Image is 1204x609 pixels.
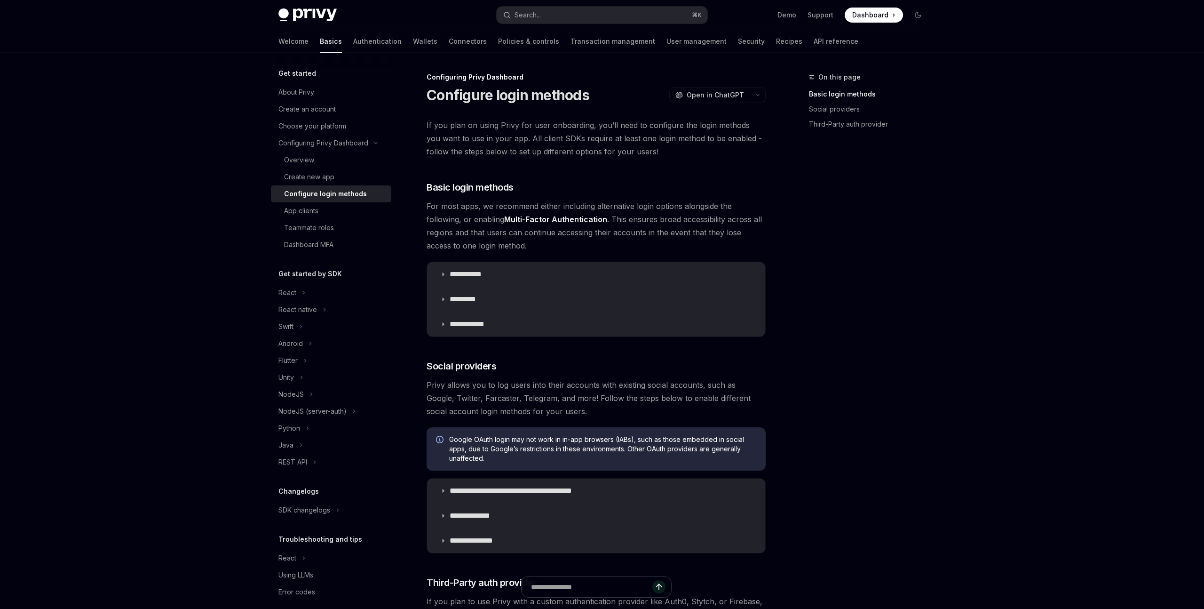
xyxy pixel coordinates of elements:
div: NodeJS (server-auth) [278,406,347,417]
a: Welcome [278,30,309,53]
h5: Changelogs [278,486,319,497]
div: Configuring Privy Dashboard [427,72,766,82]
span: Social providers [427,360,496,373]
h1: Configure login methods [427,87,589,104]
a: Using LLMs [271,567,391,584]
a: User management [666,30,727,53]
span: Basic login methods [427,181,514,194]
a: Teammate roles [271,219,391,236]
a: Dashboard [845,8,903,23]
span: If you plan on using Privy for user onboarding, you’ll need to configure the login methods you wa... [427,119,766,158]
div: React native [278,304,317,315]
div: React [278,287,296,298]
a: Multi-Factor Authentication [504,215,607,224]
div: Create new app [284,171,334,183]
a: Create an account [271,101,391,118]
span: ⌘ K [692,11,702,19]
a: Basics [320,30,342,53]
div: Choose your platform [278,120,346,132]
div: Overview [284,154,314,166]
a: Create new app [271,168,391,185]
button: Search...⌘K [497,7,707,24]
div: NodeJS [278,389,304,400]
div: Android [278,338,303,349]
div: Flutter [278,355,298,366]
span: Open in ChatGPT [687,90,744,100]
div: Dashboard MFA [284,239,333,250]
a: Error codes [271,584,391,601]
button: Open in ChatGPT [669,87,750,103]
div: React [278,553,296,564]
button: Toggle dark mode [911,8,926,23]
div: Unity [278,372,294,383]
a: Policies & controls [498,30,559,53]
div: REST API [278,457,307,468]
a: Choose your platform [271,118,391,135]
a: Third-Party auth provider [809,117,933,132]
a: Demo [777,10,796,20]
a: Transaction management [570,30,655,53]
span: On this page [818,72,861,83]
a: Authentication [353,30,402,53]
a: Wallets [413,30,437,53]
h5: Troubleshooting and tips [278,534,362,545]
div: Python [278,423,300,434]
a: Connectors [449,30,487,53]
div: Teammate roles [284,222,334,233]
div: App clients [284,205,318,216]
img: dark logo [278,8,337,22]
span: Privy allows you to log users into their accounts with existing social accounts, such as Google, ... [427,378,766,418]
a: Dashboard MFA [271,236,391,253]
div: SDK changelogs [278,505,330,516]
a: Recipes [776,30,802,53]
a: App clients [271,202,391,219]
div: Swift [278,321,293,332]
div: Error codes [278,586,315,598]
h5: Get started [278,68,316,79]
a: Support [808,10,833,20]
div: About Privy [278,87,314,98]
a: About Privy [271,84,391,101]
div: Search... [515,9,541,21]
span: Google OAuth login may not work in in-app browsers (IABs), such as those embedded in social apps,... [449,435,756,463]
svg: Info [436,436,445,445]
div: Using LLMs [278,569,313,581]
a: API reference [814,30,858,53]
span: Dashboard [852,10,888,20]
div: Configuring Privy Dashboard [278,137,368,149]
a: Overview [271,152,391,168]
div: Configure login methods [284,188,367,200]
a: Basic login methods [809,87,933,102]
button: Send message [652,580,665,593]
span: For most apps, we recommend either including alternative login options alongside the following, o... [427,200,766,252]
a: Social providers [809,102,933,117]
div: Java [278,440,293,451]
a: Configure login methods [271,185,391,202]
a: Security [738,30,765,53]
h5: Get started by SDK [278,268,342,280]
div: Create an account [278,104,336,115]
